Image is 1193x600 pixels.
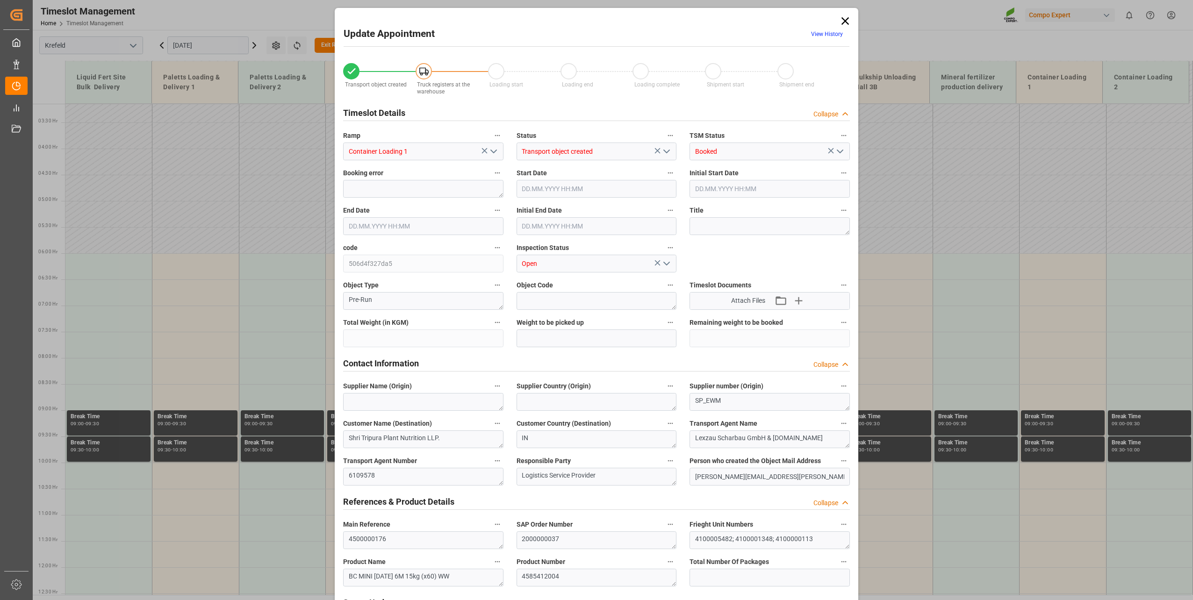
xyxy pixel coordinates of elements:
h2: Update Appointment [344,27,435,42]
button: Ramp [491,129,503,142]
div: Collapse [813,360,838,370]
button: Product Number [664,556,676,568]
button: open menu [659,257,673,271]
span: Initial End Date [517,206,562,215]
button: Transport Agent Name [838,417,850,429]
button: open menu [832,144,846,159]
button: Inspection Status [664,242,676,254]
textarea: 6109578 [343,468,503,486]
button: Title [838,204,850,216]
span: Total Weight (in KGM) [343,318,409,328]
span: Initial Start Date [690,168,739,178]
span: Transport Agent Number [343,456,417,466]
textarea: IN [517,430,677,448]
button: Total Number Of Packages [838,556,850,568]
button: Weight to be picked up [664,316,676,329]
textarea: 4500000176 [343,531,503,549]
span: Object Code [517,280,553,290]
button: open menu [486,144,500,159]
button: Status [664,129,676,142]
span: Title [690,206,704,215]
textarea: BC MINI [DATE] 6M 15kg (x60) WW [343,569,503,586]
button: Supplier number (Origin) [838,380,850,392]
span: Loading complete [634,81,680,88]
span: Timeslot Documents [690,280,751,290]
button: Supplier Country (Origin) [664,380,676,392]
span: Status [517,131,536,141]
span: End Date [343,206,370,215]
span: Shipment end [779,81,814,88]
button: Main Reference [491,518,503,530]
span: Weight to be picked up [517,318,584,328]
button: Booking error [491,167,503,179]
span: Booking error [343,168,383,178]
button: Product Name [491,556,503,568]
input: DD.MM.YYYY HH:MM [343,217,503,235]
input: DD.MM.YYYY HH:MM [517,217,677,235]
button: Initial Start Date [838,167,850,179]
input: Type to search/select [343,143,503,160]
span: Customer Country (Destination) [517,419,611,429]
input: Type to search/select [517,143,677,160]
input: DD.MM.YYYY HH:MM [690,180,850,198]
button: Customer Country (Destination) [664,417,676,429]
span: Transport object created [345,81,407,88]
h2: References & Product Details [343,495,454,508]
textarea: 2000000037 [517,531,677,549]
span: Shipment start [707,81,744,88]
h2: Contact Information [343,357,419,370]
input: DD.MM.YYYY HH:MM [517,180,677,198]
button: Timeslot Documents [838,279,850,291]
textarea: SP_EWM [690,393,850,411]
div: Collapse [813,109,838,119]
a: View History [811,31,843,37]
button: open menu [659,144,673,159]
textarea: Logistics Service Provider [517,468,677,486]
span: Loading start [489,81,523,88]
button: code [491,242,503,254]
span: SAP Order Number [517,520,573,529]
button: SAP Order Number [664,518,676,530]
button: End Date [491,204,503,216]
button: TSM Status [838,129,850,142]
span: Remaining weight to be booked [690,318,783,328]
button: Total Weight (in KGM) [491,316,503,329]
span: Inspection Status [517,243,569,253]
span: Customer Name (Destination) [343,419,432,429]
span: Supplier Name (Origin) [343,381,412,391]
span: Object Type [343,280,379,290]
button: Start Date [664,167,676,179]
button: Person who created the Object Mail Address [838,455,850,467]
h2: Timeslot Details [343,107,405,119]
button: Customer Name (Destination) [491,417,503,429]
span: TSM Status [690,131,725,141]
button: Object Type [491,279,503,291]
button: Frieght Unit Numbers [838,518,850,530]
span: Attach Files [731,296,765,306]
span: Loading end [562,81,593,88]
span: Supplier Country (Origin) [517,381,591,391]
div: Collapse [813,498,838,508]
span: Person who created the Object Mail Address [690,456,821,466]
span: Start Date [517,168,547,178]
span: Ramp [343,131,360,141]
textarea: Pre-Run [343,292,503,310]
span: Responsible Party [517,456,571,466]
textarea: Shri Tripura Plant Nutrition LLP. [343,430,503,448]
span: Transport Agent Name [690,419,757,429]
button: Supplier Name (Origin) [491,380,503,392]
span: Product Name [343,557,386,567]
span: Frieght Unit Numbers [690,520,753,529]
button: Object Code [664,279,676,291]
button: Responsible Party [664,455,676,467]
span: code [343,243,358,253]
button: Initial End Date [664,204,676,216]
button: Remaining weight to be booked [838,316,850,329]
span: Product Number [517,557,565,567]
span: Main Reference [343,520,390,529]
span: Total Number Of Packages [690,557,769,567]
textarea: 4585412004 [517,569,677,586]
button: Transport Agent Number [491,455,503,467]
textarea: 4100005482; 4100001348; 4100000113 [690,531,850,549]
span: Truck registers at the warehouse [417,81,470,95]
